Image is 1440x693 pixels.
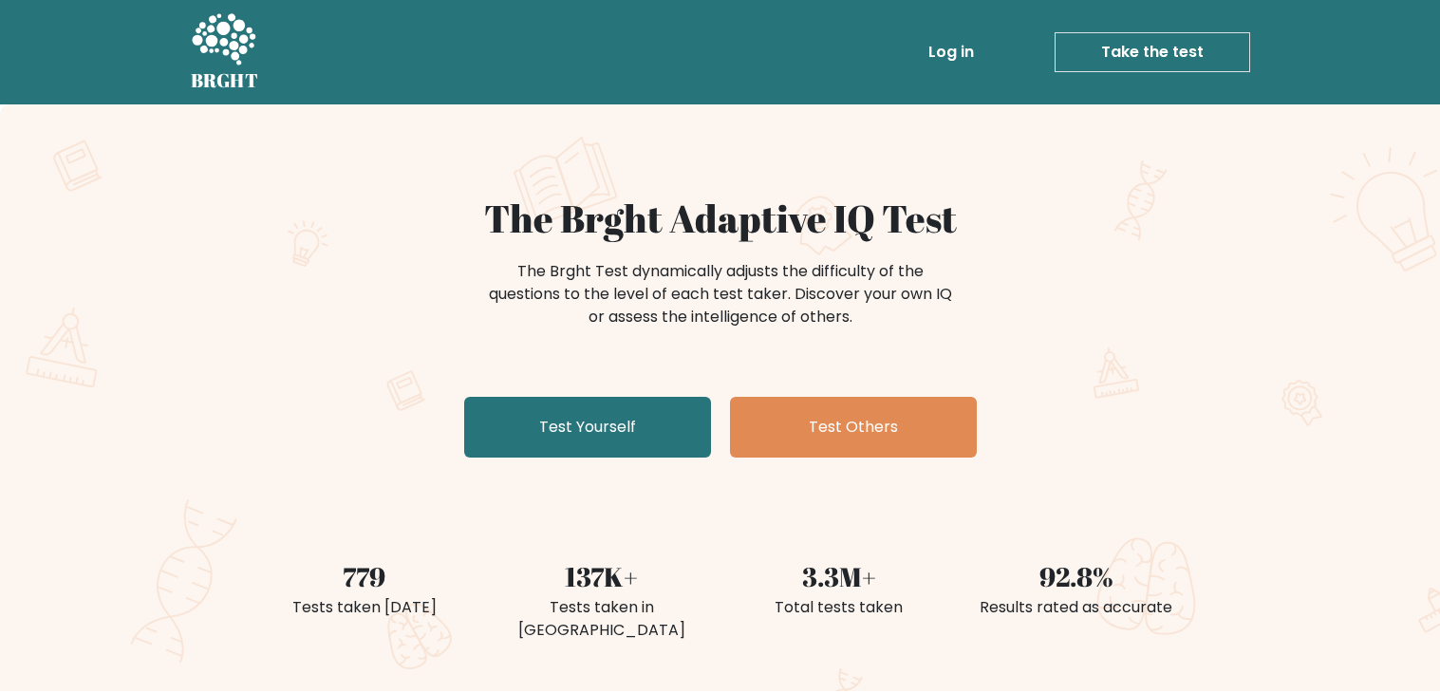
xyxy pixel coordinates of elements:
[969,556,1184,596] div: 92.8%
[969,596,1184,619] div: Results rated as accurate
[732,596,946,619] div: Total tests taken
[257,196,1184,241] h1: The Brght Adaptive IQ Test
[483,260,958,328] div: The Brght Test dynamically adjusts the difficulty of the questions to the level of each test take...
[257,556,472,596] div: 779
[921,33,982,71] a: Log in
[191,8,259,97] a: BRGHT
[732,556,946,596] div: 3.3M+
[730,397,977,458] a: Test Others
[495,596,709,642] div: Tests taken in [GEOGRAPHIC_DATA]
[495,556,709,596] div: 137K+
[1055,32,1250,72] a: Take the test
[464,397,711,458] a: Test Yourself
[257,596,472,619] div: Tests taken [DATE]
[191,69,259,92] h5: BRGHT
